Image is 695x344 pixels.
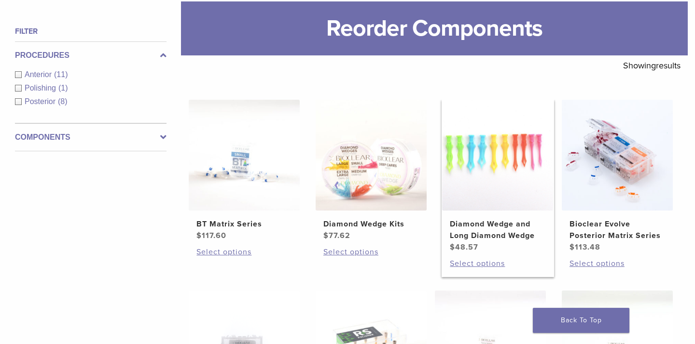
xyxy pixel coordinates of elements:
a: Select options for “Diamond Wedge Kits” [323,246,419,258]
h2: Diamond Wedge Kits [323,218,419,230]
img: Bioclear Evolve Posterior Matrix Series [562,100,673,211]
h2: BT Matrix Series [196,218,292,230]
span: (8) [58,97,68,106]
p: Showing results [623,55,681,76]
a: Select options for “Diamond Wedge and Long Diamond Wedge” [450,258,545,269]
bdi: 117.60 [196,231,226,240]
img: BT Matrix Series [189,100,300,211]
bdi: 48.57 [450,242,478,252]
a: Diamond Wedge and Long Diamond WedgeDiamond Wedge and Long Diamond Wedge $48.57 [442,100,554,253]
a: Back To Top [533,308,629,333]
h1: Reorder Components [181,1,688,55]
img: Diamond Wedge and Long Diamond Wedge [442,100,553,211]
a: Diamond Wedge KitsDiamond Wedge Kits $77.62 [315,100,428,241]
span: Posterior [25,97,58,106]
a: Select options for “Bioclear Evolve Posterior Matrix Series” [570,258,665,269]
span: Anterior [25,70,54,79]
h2: Diamond Wedge and Long Diamond Wedge [450,218,545,241]
span: $ [570,242,575,252]
bdi: 113.48 [570,242,600,252]
a: BT Matrix SeriesBT Matrix Series $117.60 [188,100,301,241]
a: Bioclear Evolve Posterior Matrix SeriesBioclear Evolve Posterior Matrix Series $113.48 [561,100,674,253]
label: Procedures [15,50,167,61]
span: (11) [54,70,68,79]
span: $ [450,242,455,252]
label: Components [15,132,167,143]
h2: Bioclear Evolve Posterior Matrix Series [570,218,665,241]
h4: Filter [15,26,167,37]
span: (1) [58,84,68,92]
span: $ [196,231,202,240]
a: Select options for “BT Matrix Series” [196,246,292,258]
img: Diamond Wedge Kits [316,100,427,211]
span: $ [323,231,329,240]
bdi: 77.62 [323,231,350,240]
span: Polishing [25,84,58,92]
